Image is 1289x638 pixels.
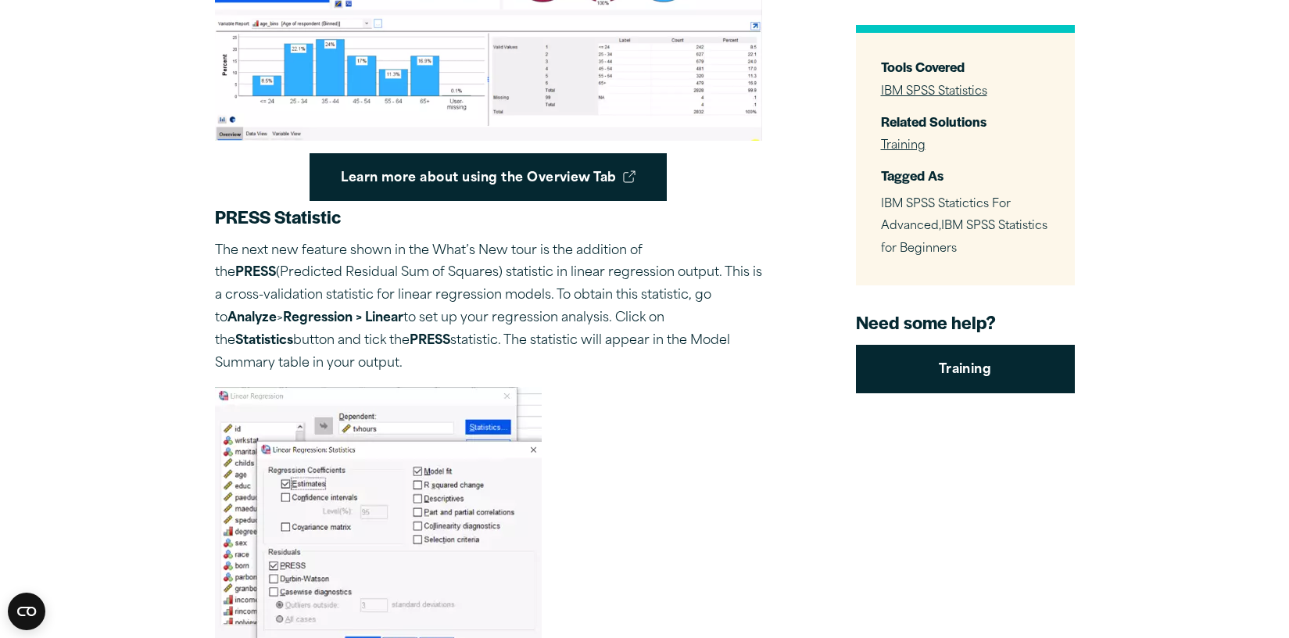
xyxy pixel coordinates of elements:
strong: Statistics [235,335,293,347]
span: , [881,198,1047,255]
p: The next new feature shown in the What’s New tour is the addition of the (Predicted Residual Sum ... [215,240,762,375]
a: IBM SPSS Statistics [881,85,987,97]
strong: PRESS [235,267,276,279]
span: IBM SPSS Statictics For Advanced [881,198,1011,232]
a: Training [856,345,1075,393]
h4: Need some help? [856,310,1075,334]
strong: Analyze [227,312,277,324]
strong: Regression > Linear [283,312,403,324]
strong: PRESS [410,335,450,347]
a: Learn more about using the Overview Tab [310,153,667,202]
h3: Tagged As [881,167,1050,185]
h3: Tools Covered [881,58,1050,76]
span: IBM SPSS Statistics for Beginners [881,220,1047,255]
h3: Related Solutions [881,112,1050,130]
button: Open CMP widget [8,593,45,630]
strong: PRESS Statistic [215,204,341,229]
a: Training [881,140,926,152]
